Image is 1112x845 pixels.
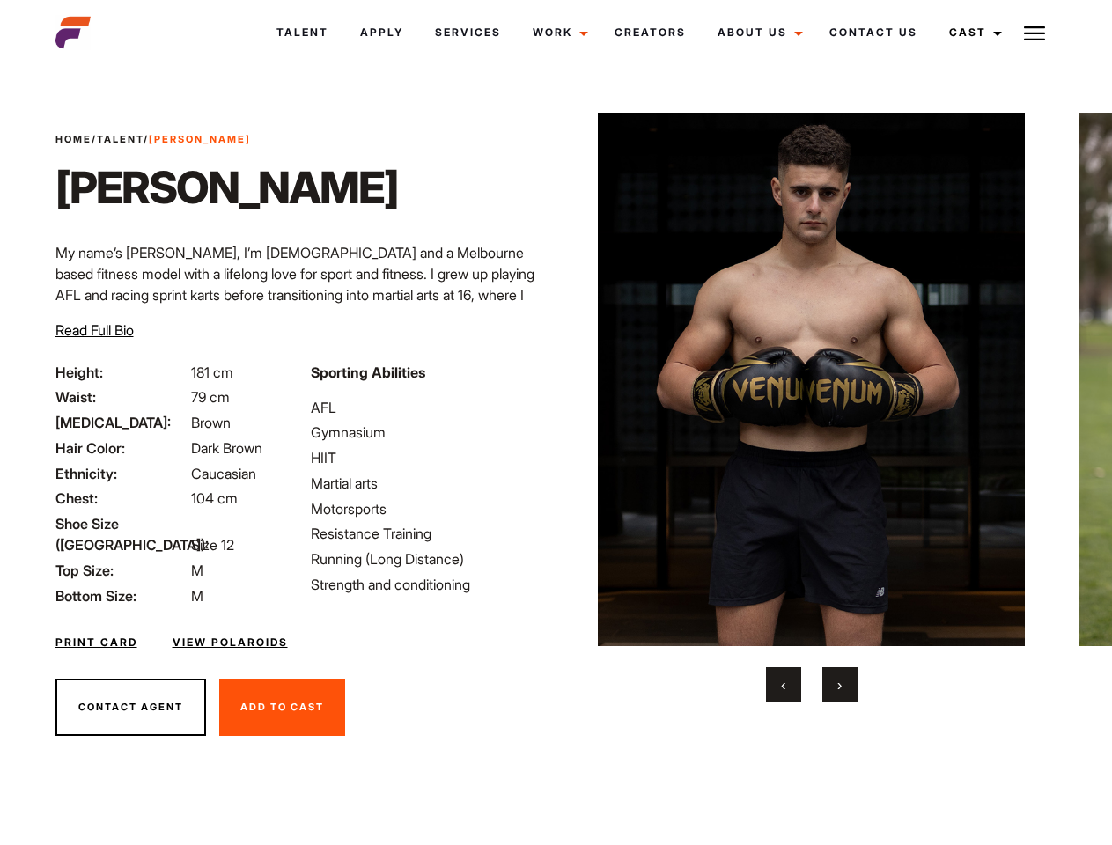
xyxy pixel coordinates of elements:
[55,242,546,432] p: My name’s [PERSON_NAME], I’m [DEMOGRAPHIC_DATA] and a Melbourne based fitness model with a lifelo...
[55,513,188,555] span: Shoe Size ([GEOGRAPHIC_DATA]):
[933,9,1013,56] a: Cast
[149,133,251,145] strong: [PERSON_NAME]
[311,364,425,381] strong: Sporting Abilities
[191,489,238,507] span: 104 cm
[837,676,842,694] span: Next
[191,364,233,381] span: 181 cm
[219,679,345,737] button: Add To Cast
[55,585,188,606] span: Bottom Size:
[191,562,203,579] span: M
[311,548,545,569] li: Running (Long Distance)
[55,362,188,383] span: Height:
[55,15,91,50] img: cropped-aefm-brand-fav-22-square.png
[55,463,188,484] span: Ethnicity:
[55,132,251,147] span: / /
[240,701,324,713] span: Add To Cast
[1024,23,1045,44] img: Burger icon
[55,488,188,509] span: Chest:
[781,676,785,694] span: Previous
[311,523,545,544] li: Resistance Training
[191,414,231,431] span: Brown
[311,473,545,494] li: Martial arts
[55,161,398,214] h1: [PERSON_NAME]
[311,397,545,418] li: AFL
[599,9,702,56] a: Creators
[702,9,814,56] a: About Us
[173,635,288,650] a: View Polaroids
[55,386,188,408] span: Waist:
[311,447,545,468] li: HIIT
[191,439,262,457] span: Dark Brown
[55,679,206,737] button: Contact Agent
[55,437,188,459] span: Hair Color:
[55,412,188,433] span: [MEDICAL_DATA]:
[311,498,545,519] li: Motorsports
[55,320,134,341] button: Read Full Bio
[311,574,545,595] li: Strength and conditioning
[55,635,137,650] a: Print Card
[191,587,203,605] span: M
[261,9,344,56] a: Talent
[517,9,599,56] a: Work
[311,422,545,443] li: Gymnasium
[191,536,234,554] span: Size 12
[191,465,256,482] span: Caucasian
[97,133,144,145] a: Talent
[55,560,188,581] span: Top Size:
[55,133,92,145] a: Home
[191,388,230,406] span: 79 cm
[344,9,419,56] a: Apply
[814,9,933,56] a: Contact Us
[55,321,134,339] span: Read Full Bio
[419,9,517,56] a: Services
